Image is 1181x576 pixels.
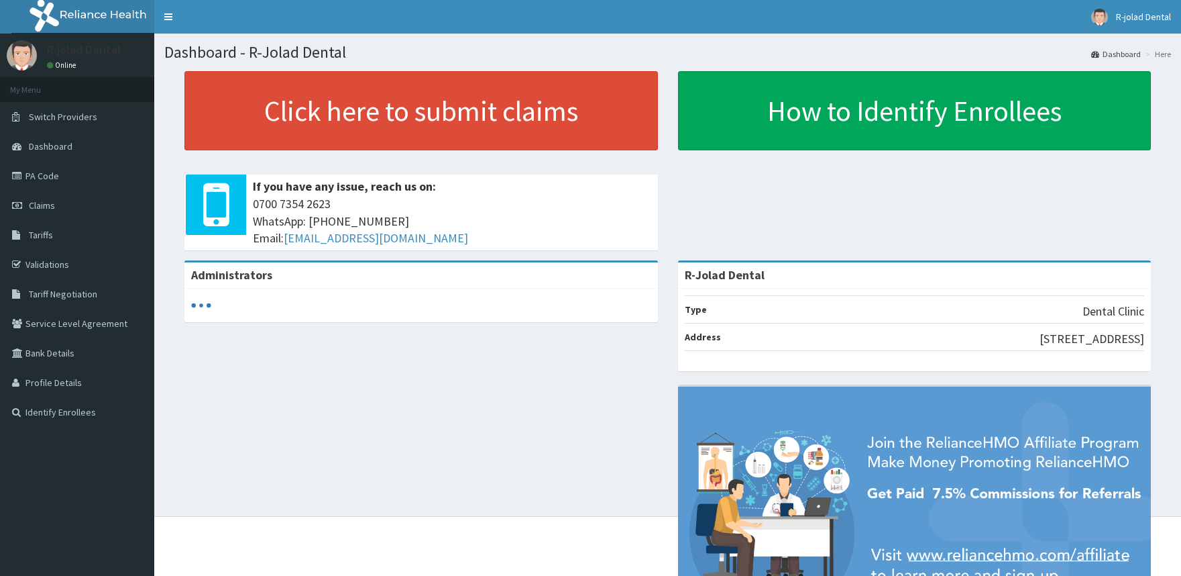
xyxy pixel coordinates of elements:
span: Dashboard [29,140,72,152]
img: User Image [1091,9,1108,26]
p: Dental Clinic [1082,303,1144,320]
b: Address [685,331,721,343]
svg: audio-loading [191,295,211,316]
a: Online [47,60,79,70]
span: Tariffs [29,229,53,241]
span: R-jolad Dental [1116,11,1171,23]
li: Here [1142,48,1171,60]
b: Type [685,303,707,316]
span: Tariff Negotiation [29,288,97,300]
span: 0700 7354 2623 WhatsApp: [PHONE_NUMBER] Email: [253,195,651,247]
img: User Image [7,40,37,70]
a: How to Identify Enrollees [678,71,1151,150]
h1: Dashboard - R-Jolad Dental [164,44,1171,61]
span: Switch Providers [29,111,97,123]
p: R-jolad Dental [47,44,121,56]
b: Administrators [191,267,272,283]
span: Claims [29,199,55,211]
strong: R-Jolad Dental [685,267,765,283]
a: Dashboard [1091,48,1141,60]
p: [STREET_ADDRESS] [1039,330,1144,348]
a: Click here to submit claims [184,71,658,150]
a: [EMAIL_ADDRESS][DOMAIN_NAME] [284,230,468,246]
b: If you have any issue, reach us on: [253,179,436,194]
